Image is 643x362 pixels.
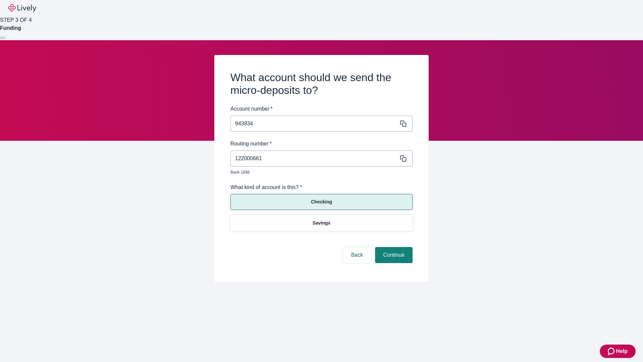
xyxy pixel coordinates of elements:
svg: Zendesk support icon [608,347,616,355]
button: Checking [230,194,413,210]
span: Help [616,347,628,355]
img: Lively [8,4,36,12]
button: Continue [375,247,413,263]
p: Savings [312,220,331,227]
button: Copy message content to clipboard [399,119,408,128]
button: Back [343,247,371,263]
svg: Copy to clipboard [400,120,407,127]
label: Account number [230,105,273,113]
h2: What account should we send the micro-deposits to? [230,71,413,97]
button: Savings [230,215,413,231]
p: Checking [311,198,332,205]
p: Bank 1898 [230,169,408,175]
button: Zendesk support iconHelp [600,345,636,358]
svg: Copy to clipboard [400,155,407,162]
label: Routing number [230,140,272,148]
button: Copy message content to clipboard [399,154,408,163]
label: What kind of account is this? * [230,183,302,191]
